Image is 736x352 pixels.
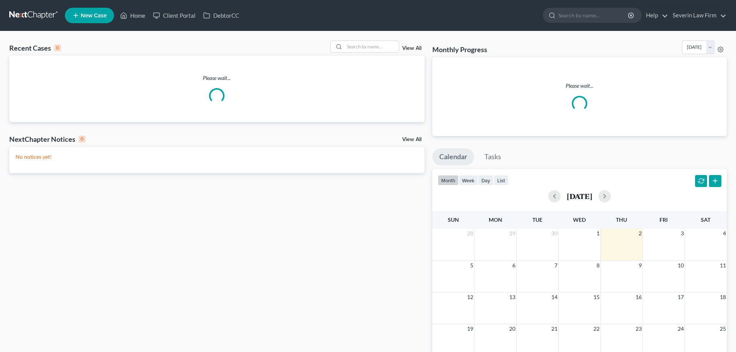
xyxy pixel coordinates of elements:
[558,8,629,22] input: Search by name...
[593,324,600,333] span: 22
[551,324,558,333] span: 21
[638,229,643,238] span: 2
[719,261,727,270] span: 11
[402,46,422,51] a: View All
[402,137,422,142] a: View All
[616,216,627,223] span: Thu
[508,229,516,238] span: 29
[532,216,542,223] span: Tue
[660,216,668,223] span: Fri
[677,261,685,270] span: 10
[432,148,474,165] a: Calendar
[149,9,199,22] a: Client Portal
[54,44,61,51] div: 0
[642,9,668,22] a: Help
[596,261,600,270] span: 8
[478,175,494,185] button: day
[9,74,425,82] p: Please wait...
[345,41,399,52] input: Search by name...
[635,292,643,302] span: 16
[593,292,600,302] span: 15
[9,134,85,144] div: NextChapter Notices
[551,229,558,238] span: 30
[432,45,487,54] h3: Monthly Progress
[719,292,727,302] span: 18
[508,292,516,302] span: 13
[466,292,474,302] span: 12
[719,324,727,333] span: 25
[466,229,474,238] span: 28
[508,324,516,333] span: 20
[722,229,727,238] span: 4
[596,229,600,238] span: 1
[9,43,61,53] div: Recent Cases
[439,82,721,90] p: Please wait...
[677,292,685,302] span: 17
[554,261,558,270] span: 7
[669,9,726,22] a: Severin Law Firm
[551,292,558,302] span: 14
[459,175,478,185] button: week
[199,9,243,22] a: DebtorCC
[448,216,459,223] span: Sun
[494,175,508,185] button: list
[438,175,459,185] button: month
[81,13,107,19] span: New Case
[512,261,516,270] span: 6
[638,261,643,270] span: 9
[466,324,474,333] span: 19
[567,192,592,200] h2: [DATE]
[15,153,418,161] p: No notices yet!
[680,229,685,238] span: 3
[489,216,502,223] span: Mon
[478,148,508,165] a: Tasks
[78,136,85,143] div: 0
[701,216,711,223] span: Sat
[469,261,474,270] span: 5
[116,9,149,22] a: Home
[635,324,643,333] span: 23
[573,216,586,223] span: Wed
[677,324,685,333] span: 24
